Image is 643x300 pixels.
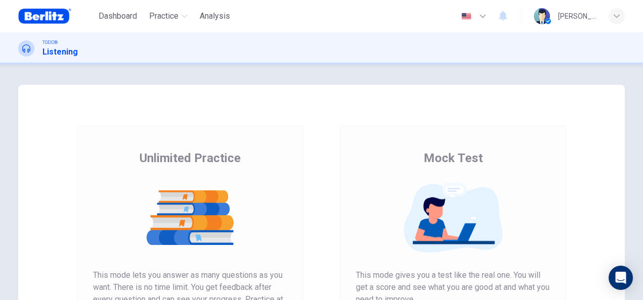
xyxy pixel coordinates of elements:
img: Berlitz Brasil logo [18,6,71,26]
h1: Listening [42,46,78,58]
span: Practice [149,10,178,22]
span: Unlimited Practice [140,150,241,166]
span: Analysis [200,10,230,22]
img: en [460,13,473,20]
div: [PERSON_NAME] [558,10,596,22]
button: Dashboard [95,7,141,25]
button: Analysis [196,7,234,25]
a: Berlitz Brasil logo [18,6,95,26]
span: Mock Test [424,150,483,166]
span: TOEIC® [42,39,58,46]
button: Practice [145,7,192,25]
span: Dashboard [99,10,137,22]
img: Profile picture [534,8,550,24]
div: Open Intercom Messenger [609,266,633,290]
